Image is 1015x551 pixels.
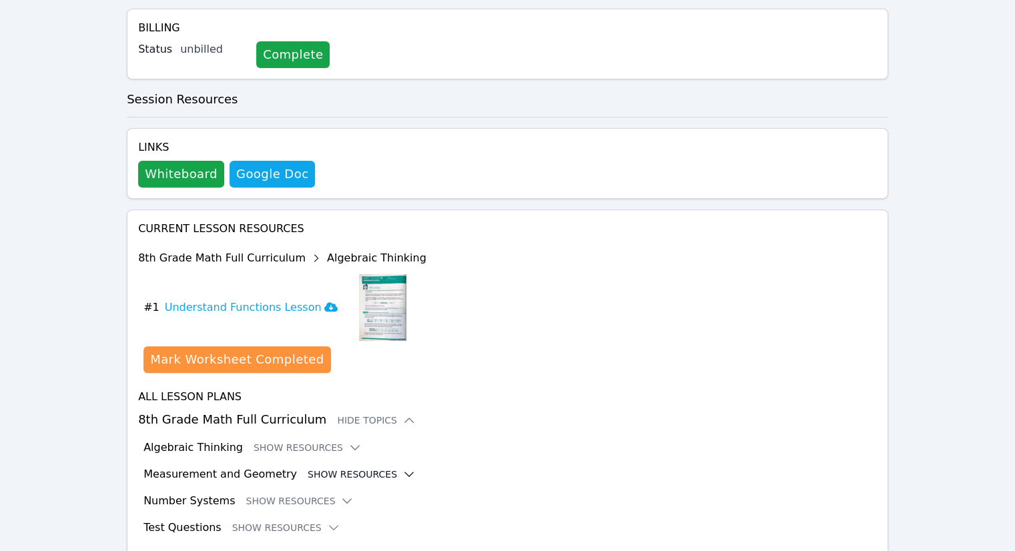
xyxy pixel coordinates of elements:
div: Mark Worksheet Completed [150,350,324,369]
h3: Test Questions [143,520,222,536]
h4: Current Lesson Resources [138,221,877,237]
a: Google Doc [230,161,315,187]
button: Show Resources [254,441,362,454]
label: Status [138,41,172,57]
button: Show Resources [246,494,354,508]
div: unbilled [180,41,246,57]
span: # 1 [143,300,159,316]
h3: Algebraic Thinking [143,440,243,456]
button: Hide Topics [337,414,416,427]
button: Whiteboard [138,161,224,187]
h3: 8th Grade Math Full Curriculum [138,410,877,429]
h4: Links [138,139,315,155]
h3: Measurement and Geometry [143,466,297,482]
button: Show Resources [232,521,340,534]
img: Understand Functions Lesson [359,274,406,341]
h3: Understand Functions Lesson [165,300,338,316]
h4: All Lesson Plans [138,389,877,405]
h3: Session Resources [127,90,888,109]
h4: Billing [138,20,877,36]
div: 8th Grade Math Full Curriculum Algebraic Thinking [138,247,426,269]
button: #1Understand Functions Lesson [143,274,348,341]
button: Mark Worksheet Completed [143,346,330,373]
h3: Number Systems [143,493,235,509]
a: Complete [256,41,330,68]
button: Show Resources [308,468,416,481]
